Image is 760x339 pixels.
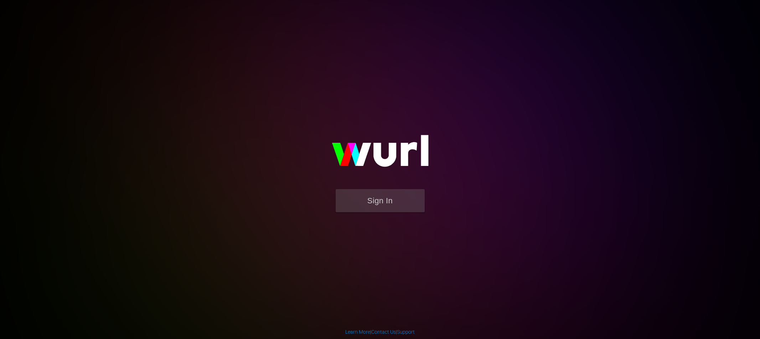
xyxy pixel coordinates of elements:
a: Learn More [345,329,370,335]
a: Support [397,329,415,335]
button: Sign In [336,189,425,212]
img: wurl-logo-on-black-223613ac3d8ba8fe6dc639794a292ebdb59501304c7dfd60c99c58986ef67473.svg [309,120,451,189]
div: | | [345,328,415,335]
a: Contact Us [371,329,396,335]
